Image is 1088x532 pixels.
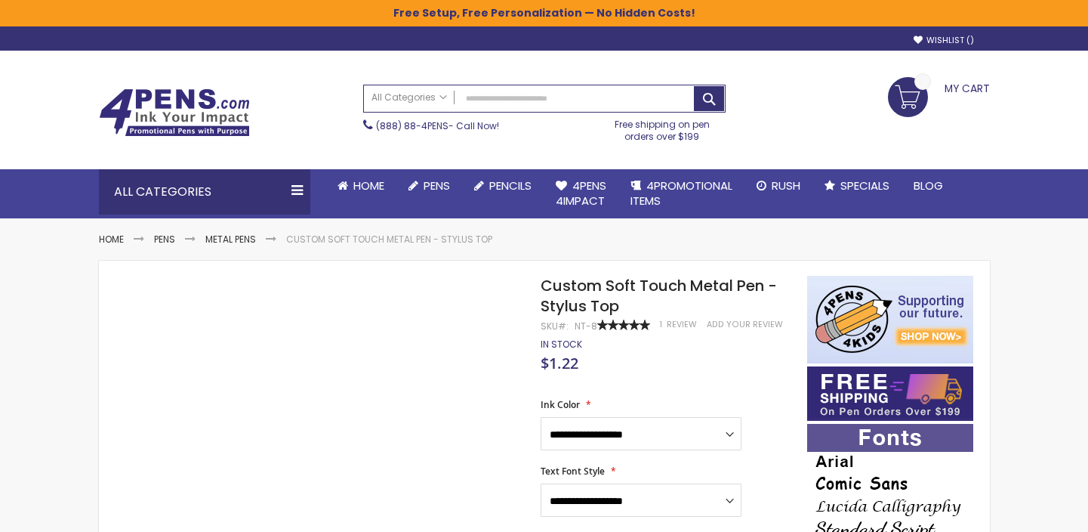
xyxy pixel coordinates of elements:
[807,367,973,421] img: Free shipping on orders over $199
[489,178,532,193] span: Pencils
[99,169,310,215] div: All Categories
[914,35,974,46] a: Wishlist
[556,178,606,209] span: 4Pens 4impact
[541,320,569,332] strong: SKU
[744,169,812,203] a: Rush
[630,178,732,209] span: 4PROMOTIONAL ITEMS
[541,398,580,411] span: Ink Color
[902,169,955,203] a: Blog
[772,178,800,193] span: Rush
[812,169,902,203] a: Specials
[618,169,744,218] a: 4PROMOTIONALITEMS
[660,319,699,330] a: 1 Review
[424,178,450,193] span: Pens
[541,465,605,478] span: Text Font Style
[376,119,499,132] span: - Call Now!
[462,169,544,203] a: Pencils
[807,276,973,363] img: 4pens 4 kids
[541,353,578,373] span: $1.22
[376,119,448,132] a: (888) 88-4PENS
[840,178,889,193] span: Specials
[396,169,462,203] a: Pens
[599,113,726,143] div: Free shipping on pen orders over $199
[544,169,618,218] a: 4Pens4impact
[325,169,396,203] a: Home
[575,320,597,332] div: NT-8
[154,233,175,246] a: Pens
[99,233,124,246] a: Home
[353,178,384,193] span: Home
[371,91,447,104] span: All Categories
[205,233,256,246] a: Metal Pens
[99,88,250,137] img: 4Pens Custom Pens and Promotional Products
[541,339,582,351] div: Availability
[541,275,777,317] span: Custom Soft Touch Metal Pen - Stylus Top
[541,338,582,351] span: In stock
[286,234,492,246] li: Custom Soft Touch Metal Pen - Stylus Top
[597,320,650,330] div: 100%
[364,85,455,110] a: All Categories
[707,319,783,330] a: Add Your Review
[914,178,943,193] span: Blog
[667,319,697,330] span: Review
[660,319,662,330] span: 1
